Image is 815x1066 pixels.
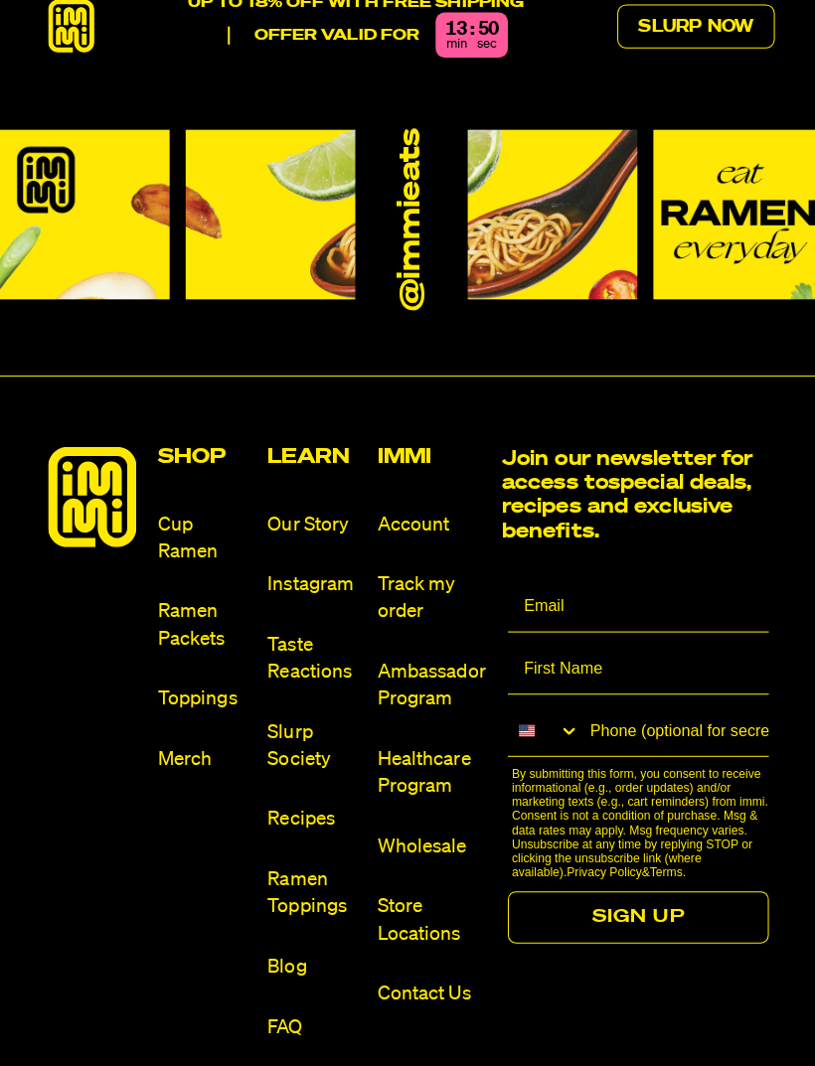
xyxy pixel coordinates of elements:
a: Cup Ramen [156,509,248,562]
span: sec [473,40,493,53]
a: Recipes [265,801,358,828]
a: Track my order [374,568,481,622]
a: Instagram [265,568,358,595]
button: SIGN UP [503,885,761,937]
img: United States [514,718,530,734]
a: Slurp Now [611,6,767,50]
a: Privacy Policy [562,859,636,873]
a: Toppings [156,682,248,708]
span: min [442,40,463,53]
p: By submitting this form, you consent to receive informational (e.g., order updates) and/or market... [507,762,767,873]
a: @immieats [391,129,425,310]
a: Ambassador Program [374,655,481,708]
a: Ramen Packets [156,595,248,649]
img: Instagram [184,131,352,299]
button: Search Countries [503,702,574,750]
a: Store Locations [374,887,481,941]
a: Our Story [265,509,358,535]
a: Wholesale [374,828,481,854]
h2: Learn [265,445,358,465]
a: FAQ [265,1006,358,1033]
div: 50 [473,23,493,42]
a: Terms [643,859,676,873]
a: Healthcare Program [374,741,481,795]
a: Account [374,509,481,535]
a: Contact Us [374,974,481,1000]
h2: Immi [374,445,481,465]
a: Ramen Toppings [265,860,358,914]
iframe: Marketing Popup [10,975,187,1056]
h2: Shop [156,445,248,465]
p: Offer valid for [226,28,415,46]
input: First Name [503,641,761,690]
img: Instagram [647,131,815,299]
h2: Join our newsletter for access to special deals, recipes and exclusive benefits. [497,445,767,540]
img: Instagram [463,131,631,299]
a: Merch [156,741,248,768]
a: Slurp Society [265,714,358,768]
div: : [465,23,469,42]
div: 13 [441,23,461,42]
input: Email [503,579,761,629]
img: immieats [48,445,135,544]
a: Taste Reactions [265,628,358,682]
a: Blog [265,947,358,974]
input: Phone (optional for secret deals) [574,702,761,751]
